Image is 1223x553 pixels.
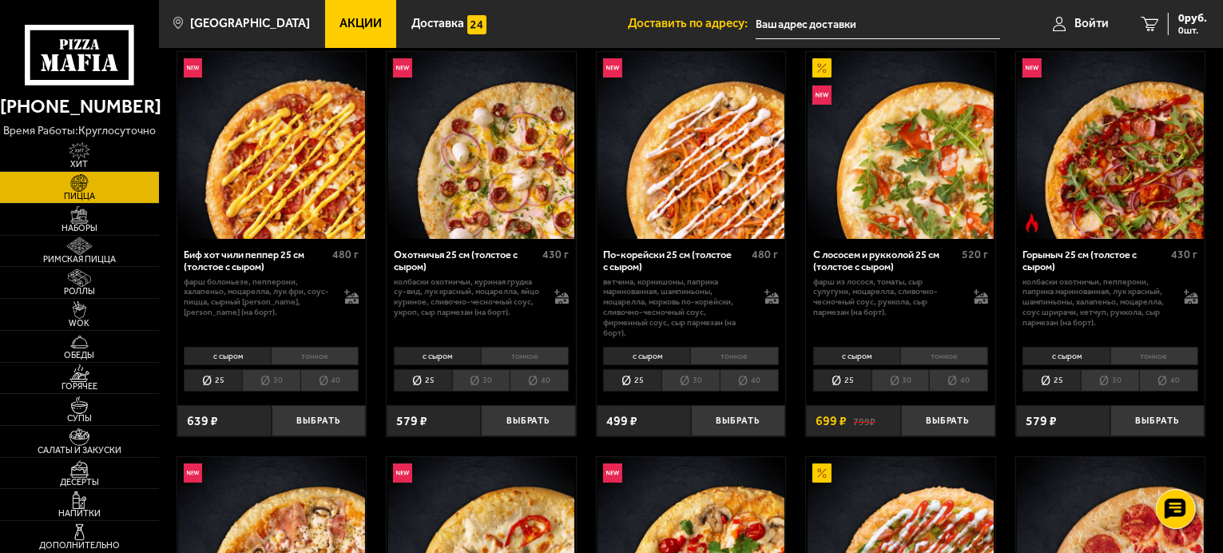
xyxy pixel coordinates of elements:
[812,463,832,483] img: Акционный
[184,463,203,483] img: Новинка
[1017,52,1204,239] img: Горыныч 25 см (толстое с сыром)
[190,18,310,30] span: [GEOGRAPHIC_DATA]
[393,463,412,483] img: Новинка
[813,369,872,392] li: 25
[1022,249,1167,273] div: Горыныч 25 см (толстое с сыром)
[510,369,569,392] li: 40
[1022,58,1042,78] img: Новинка
[184,249,328,273] div: Биф хот чили пеппер 25 см (толстое с сыром)
[900,347,988,365] li: тонкое
[1110,347,1198,365] li: тонкое
[1016,52,1205,239] a: НовинкаОстрое блюдоГорыныч 25 см (толстое с сыром)
[812,58,832,78] img: Акционный
[1110,405,1205,436] button: Выбрать
[481,347,569,365] li: тонкое
[720,369,779,392] li: 40
[808,52,995,239] img: С лососем и рукколой 25 см (толстое с сыром)
[394,369,452,392] li: 25
[1172,248,1198,261] span: 430 г
[1178,26,1207,35] span: 0 шт.
[187,415,218,428] span: 639 ₽
[388,52,575,239] img: Охотничья 25 см (толстое с сыром)
[184,369,242,392] li: 25
[332,248,359,261] span: 480 г
[452,369,510,392] li: 30
[603,277,751,339] p: ветчина, корнишоны, паприка маринованная, шампиньоны, моцарелла, морковь по-корейски, сливочно-че...
[393,58,412,78] img: Новинка
[628,18,756,30] span: Доставить по адресу:
[929,369,988,392] li: 40
[813,249,958,273] div: С лососем и рукколой 25 см (толстое с сыром)
[812,86,832,105] img: Новинка
[1081,369,1139,392] li: 30
[872,369,930,392] li: 30
[806,52,995,239] a: АкционныйНовинкаС лососем и рукколой 25 см (толстое с сыром)
[542,248,569,261] span: 430 г
[816,415,847,428] span: 699 ₽
[756,10,1000,39] input: Ваш адрес доставки
[242,369,300,392] li: 30
[467,15,486,34] img: 15daf4d41897b9f0e9f617042186c801.svg
[184,277,332,318] p: фарш болоньезе, пепперони, халапеньо, моцарелла, лук фри, соус-пицца, сырный [PERSON_NAME], [PERS...
[752,248,779,261] span: 480 г
[300,369,359,392] li: 40
[271,347,359,365] li: тонкое
[1022,369,1081,392] li: 25
[661,369,720,392] li: 30
[603,369,661,392] li: 25
[603,249,748,273] div: По-корейски 25 см (толстое с сыром)
[1026,415,1057,428] span: 579 ₽
[1074,18,1109,30] span: Войти
[598,52,784,239] img: По-корейски 25 см (толстое с сыром)
[178,52,365,239] img: Биф хот чили пеппер 25 см (толстое с сыром)
[396,415,427,428] span: 579 ₽
[411,18,464,30] span: Доставка
[340,18,382,30] span: Акции
[481,405,575,436] button: Выбрать
[962,248,988,261] span: 520 г
[1022,213,1042,233] img: Острое блюдо
[184,58,203,78] img: Новинка
[177,52,367,239] a: НовинкаБиф хот чили пеппер 25 см (толстое с сыром)
[901,405,995,436] button: Выбрать
[606,415,637,428] span: 499 ₽
[603,463,622,483] img: Новинка
[603,347,690,365] li: с сыром
[853,415,876,428] s: 799 ₽
[184,347,271,365] li: с сыром
[597,52,786,239] a: НовинкаПо-корейски 25 см (толстое с сыром)
[813,277,961,318] p: фарш из лосося, томаты, сыр сулугуни, моцарелла, сливочно-чесночный соус, руккола, сыр пармезан (...
[813,347,900,365] li: с сыром
[272,405,366,436] button: Выбрать
[1022,347,1110,365] li: с сыром
[691,405,785,436] button: Выбрать
[603,58,622,78] img: Новинка
[387,52,576,239] a: НовинкаОхотничья 25 см (толстое с сыром)
[1139,369,1198,392] li: 40
[394,277,542,318] p: колбаски охотничьи, куриная грудка су-вид, лук красный, моцарелла, яйцо куриное, сливочно-чесночн...
[690,347,778,365] li: тонкое
[1178,13,1207,24] span: 0 руб.
[394,347,481,365] li: с сыром
[394,249,538,273] div: Охотничья 25 см (толстое с сыром)
[1022,277,1170,328] p: колбаски Охотничьи, пепперони, паприка маринованная, лук красный, шампиньоны, халапеньо, моцарелл...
